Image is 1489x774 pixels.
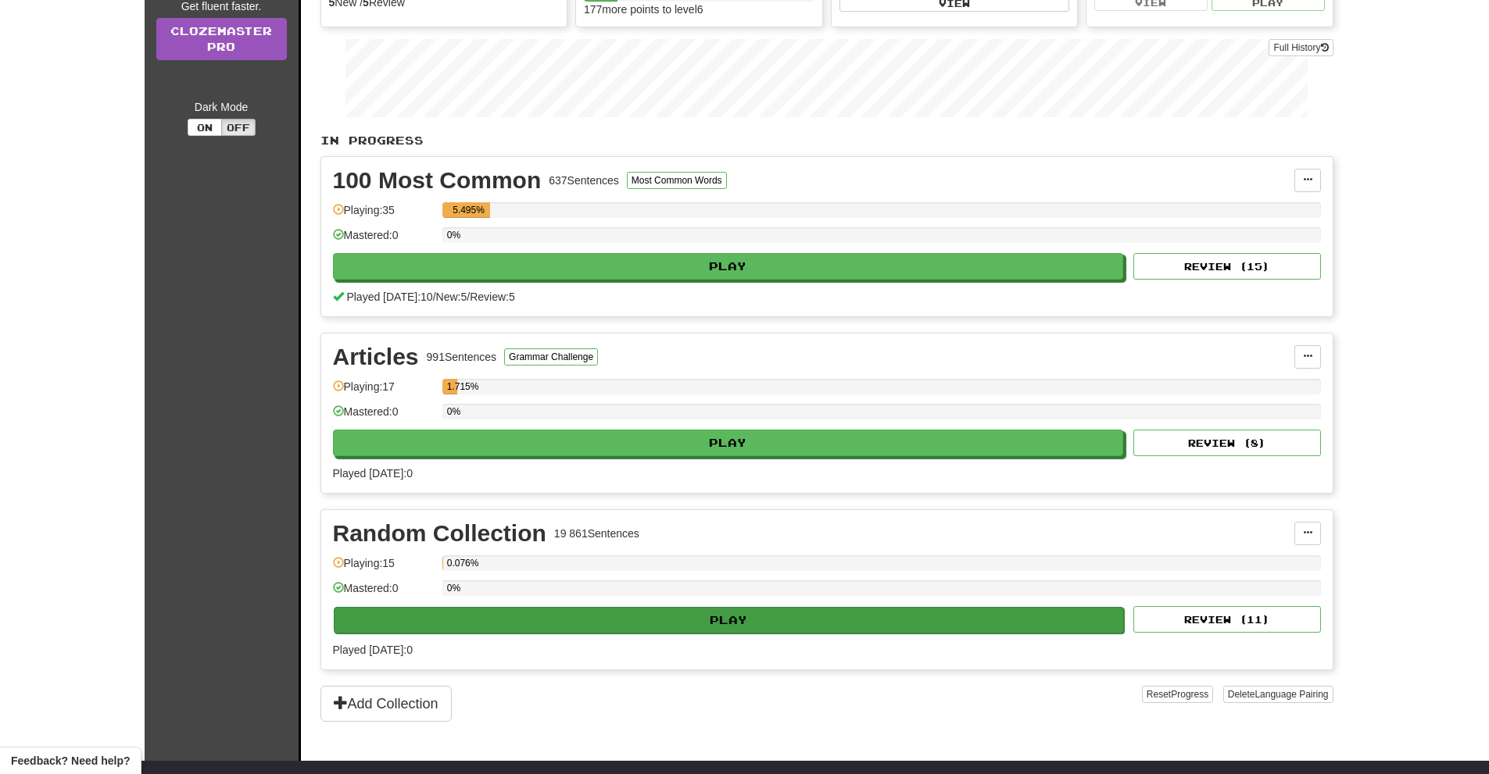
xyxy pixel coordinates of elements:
div: Dark Mode [156,99,287,115]
button: Play [334,607,1125,633]
div: 177 more points to level 6 [584,2,814,17]
div: 991 Sentences [427,349,497,365]
button: DeleteLanguage Pairing [1223,686,1333,703]
span: Played [DATE]: 0 [333,644,413,656]
button: Review (15) [1133,253,1321,280]
div: Articles [333,345,419,369]
span: / [433,291,436,303]
span: / [467,291,470,303]
button: Most Common Words [627,172,727,189]
button: Play [333,430,1124,456]
button: Play [333,253,1124,280]
span: Progress [1171,689,1208,700]
div: Mastered: 0 [333,404,435,430]
button: Add Collection [320,686,452,722]
button: ResetProgress [1142,686,1213,703]
span: New: 5 [436,291,467,303]
span: Review: 5 [470,291,515,303]
div: Mastered: 0 [333,227,435,253]
div: Random Collection [333,522,546,545]
span: Language Pairing [1255,689,1328,700]
div: Playing: 15 [333,555,435,581]
div: Playing: 35 [333,202,435,228]
div: 637 Sentences [549,173,619,188]
button: Full History [1269,39,1333,56]
button: On [188,119,222,136]
div: Mastered: 0 [333,580,435,606]
div: 1.715% [447,379,457,394]
div: 100 Most Common [333,169,542,192]
button: Off [221,119,256,136]
span: Played [DATE]: 0 [333,467,413,480]
button: Review (11) [1133,606,1321,633]
button: Review (8) [1133,430,1321,456]
div: 19 861 Sentences [554,526,639,541]
p: In Progress [320,133,1333,148]
span: Played [DATE]: 10 [346,291,432,303]
div: Playing: 17 [333,379,435,405]
div: 5.495% [447,202,491,218]
button: Grammar Challenge [504,348,598,366]
span: Open feedback widget [11,753,130,769]
a: ClozemasterPro [156,18,287,60]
